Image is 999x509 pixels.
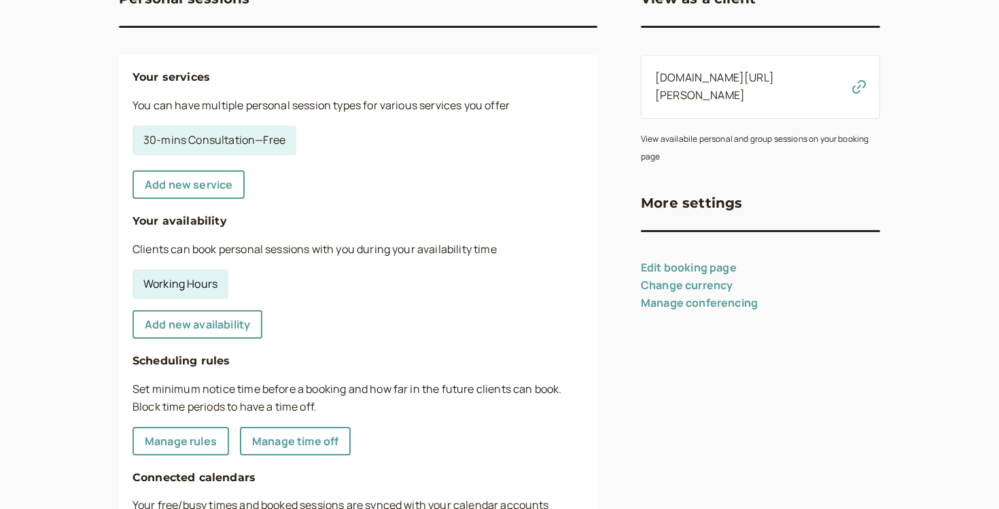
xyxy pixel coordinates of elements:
h4: Your availability [133,212,584,230]
h4: Connected calendars [133,469,584,487]
p: Set minimum notice time before a booking and how far in the future clients can book. Block time p... [133,381,584,416]
a: Add new service [133,170,245,199]
iframe: Chat Widget [931,444,999,509]
a: Manage time off [240,427,351,455]
h4: Your services [133,69,584,86]
a: 30-mins Consultation—Free [133,126,296,155]
small: View availabile personal and group sessions on your booking page [641,133,869,162]
a: Manage conferencing [641,295,758,310]
a: Edit booking page [641,260,737,275]
a: [DOMAIN_NAME][URL][PERSON_NAME] [655,70,774,102]
a: Manage rules [133,427,229,455]
a: Working Hours [133,269,228,299]
p: Clients can book personal sessions with you during your availability time [133,241,584,259]
a: Add new availability [133,310,262,339]
p: You can have multiple personal session types for various services you offer [133,97,584,115]
a: Change currency [641,278,733,293]
h4: Scheduling rules [133,352,584,370]
h3: More settings [641,192,743,214]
